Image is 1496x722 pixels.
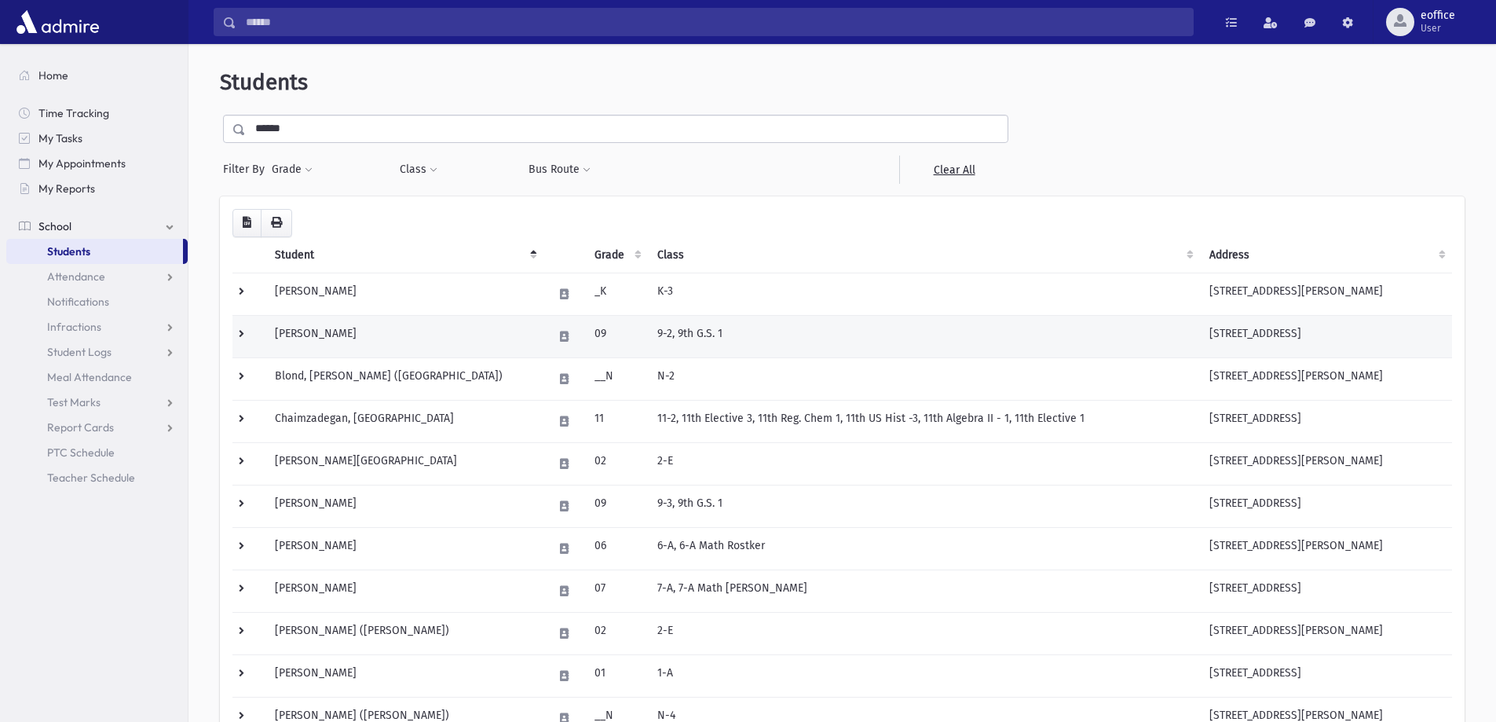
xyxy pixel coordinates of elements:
a: Clear All [899,156,1008,184]
td: 2-E [648,442,1200,485]
td: [STREET_ADDRESS][PERSON_NAME] [1200,527,1452,570]
td: 09 [585,485,648,527]
a: Teacher Schedule [6,465,188,490]
img: AdmirePro [13,6,103,38]
span: Report Cards [47,420,114,434]
td: [STREET_ADDRESS][PERSON_NAME] [1200,357,1452,400]
span: My Reports [38,181,95,196]
span: Attendance [47,269,105,284]
td: 7-A, 7-A Math [PERSON_NAME] [648,570,1200,612]
th: Class: activate to sort column ascending [648,237,1200,273]
td: _K [585,273,648,315]
td: 09 [585,315,648,357]
a: Test Marks [6,390,188,415]
button: Print [261,209,292,237]
a: My Tasks [6,126,188,151]
td: 02 [585,612,648,654]
td: [STREET_ADDRESS] [1200,485,1452,527]
td: [STREET_ADDRESS] [1200,315,1452,357]
td: [STREET_ADDRESS][PERSON_NAME] [1200,273,1452,315]
a: My Appointments [6,151,188,176]
span: User [1421,22,1455,35]
span: My Tasks [38,131,82,145]
a: School [6,214,188,239]
td: [PERSON_NAME] [265,570,543,612]
a: My Reports [6,176,188,201]
th: Address: activate to sort column ascending [1200,237,1452,273]
span: Infractions [47,320,101,334]
td: [PERSON_NAME] [265,273,543,315]
a: Student Logs [6,339,188,365]
td: Blond, [PERSON_NAME] ([GEOGRAPHIC_DATA]) [265,357,543,400]
td: [PERSON_NAME] [265,485,543,527]
td: [STREET_ADDRESS] [1200,400,1452,442]
button: CSV [232,209,262,237]
a: Report Cards [6,415,188,440]
td: 07 [585,570,648,612]
td: [PERSON_NAME][GEOGRAPHIC_DATA] [265,442,543,485]
span: School [38,219,71,233]
span: My Appointments [38,156,126,170]
td: 11 [585,400,648,442]
td: 6-A, 6-A Math Rostker [648,527,1200,570]
span: Meal Attendance [47,370,132,384]
a: PTC Schedule [6,440,188,465]
td: 11-2, 11th Elective 3, 11th Reg. Chem 1, 11th US Hist -3, 11th Algebra II - 1, 11th Elective 1 [648,400,1200,442]
td: [STREET_ADDRESS][PERSON_NAME] [1200,612,1452,654]
a: Attendance [6,264,188,289]
td: 02 [585,442,648,485]
td: [PERSON_NAME] ([PERSON_NAME]) [265,612,543,654]
button: Grade [271,156,313,184]
th: Student: activate to sort column descending [265,237,543,273]
a: Home [6,63,188,88]
span: Students [47,244,90,258]
button: Class [399,156,438,184]
td: 9-2, 9th G.S. 1 [648,315,1200,357]
a: Meal Attendance [6,365,188,390]
td: [STREET_ADDRESS] [1200,570,1452,612]
span: Time Tracking [38,106,109,120]
span: Notifications [47,295,109,309]
th: Grade: activate to sort column ascending [585,237,648,273]
span: Home [38,68,68,82]
td: [STREET_ADDRESS][PERSON_NAME] [1200,442,1452,485]
a: Infractions [6,314,188,339]
td: Chaimzadegan, [GEOGRAPHIC_DATA] [265,400,543,442]
a: Notifications [6,289,188,314]
td: [PERSON_NAME] [265,654,543,697]
span: eoffice [1421,9,1455,22]
td: 9-3, 9th G.S. 1 [648,485,1200,527]
td: 06 [585,527,648,570]
td: K-3 [648,273,1200,315]
td: __N [585,357,648,400]
span: Student Logs [47,345,112,359]
td: [PERSON_NAME] [265,527,543,570]
td: [STREET_ADDRESS] [1200,654,1452,697]
button: Bus Route [528,156,591,184]
a: Time Tracking [6,101,188,126]
span: Teacher Schedule [47,471,135,485]
td: N-2 [648,357,1200,400]
td: 2-E [648,612,1200,654]
span: Students [220,69,308,95]
td: 1-A [648,654,1200,697]
span: PTC Schedule [47,445,115,460]
span: Test Marks [47,395,101,409]
td: [PERSON_NAME] [265,315,543,357]
a: Students [6,239,183,264]
input: Search [236,8,1193,36]
span: Filter By [223,161,271,178]
td: 01 [585,654,648,697]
